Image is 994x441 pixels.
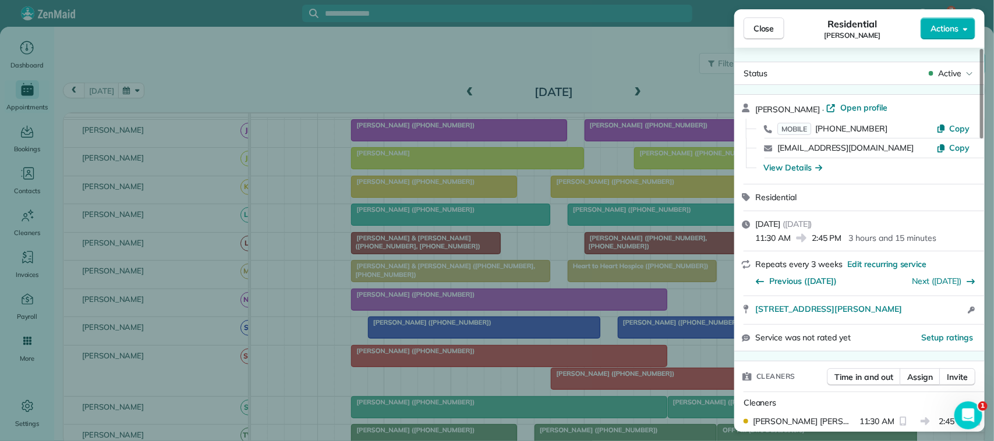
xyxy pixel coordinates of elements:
span: Actions [931,23,958,34]
span: Copy [949,143,970,153]
button: Copy [936,123,970,134]
span: Repeats every 3 weeks [755,259,843,269]
span: · [820,105,827,114]
span: Cleaners [744,397,777,408]
span: Active [938,67,961,79]
span: [DATE] [755,219,780,229]
a: MOBILE[PHONE_NUMBER] [777,123,887,134]
a: Next ([DATE]) [912,276,962,286]
button: Next ([DATE]) [912,275,976,287]
button: Copy [936,142,970,154]
button: Previous ([DATE]) [755,275,837,287]
button: View Details [763,162,822,173]
span: Invite [947,371,968,383]
span: Residential [828,17,878,31]
button: Assign [900,368,940,386]
span: [PHONE_NUMBER] [816,123,887,134]
span: MOBILE [777,123,811,135]
span: [PERSON_NAME] [824,31,881,40]
button: Setup ratings [922,332,974,343]
button: Time in and out [827,368,901,386]
span: Residential [755,192,797,202]
span: Setup ratings [922,332,974,343]
a: Open profile [826,102,887,113]
a: [EMAIL_ADDRESS][DOMAIN_NAME] [777,143,914,153]
span: [PERSON_NAME] [PERSON_NAME] [753,415,855,427]
span: Status [744,68,768,79]
span: [STREET_ADDRESS][PERSON_NAME] [755,303,902,315]
span: Open profile [840,102,887,113]
span: 2:45 PM [939,415,970,427]
span: 1 [978,401,988,411]
span: Previous ([DATE]) [769,275,837,287]
p: 3 hours and 15 minutes [848,232,936,244]
span: Close [754,23,774,34]
span: ( [DATE] ) [783,219,812,229]
span: Assign [907,371,933,383]
iframe: Intercom live chat [954,401,982,429]
button: Close [744,17,784,40]
span: 11:30 AM [859,415,895,427]
span: 11:30 AM [755,232,791,244]
span: Copy [949,123,970,134]
button: Invite [939,368,975,386]
span: Cleaners [756,371,795,382]
span: [PERSON_NAME] [755,104,820,115]
span: 2:45 PM [812,232,842,244]
span: Edit recurring service [847,258,926,270]
a: [STREET_ADDRESS][PERSON_NAME] [755,303,964,315]
button: Open access information [964,303,978,317]
span: Service was not rated yet [755,332,851,344]
span: Time in and out [834,371,893,383]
